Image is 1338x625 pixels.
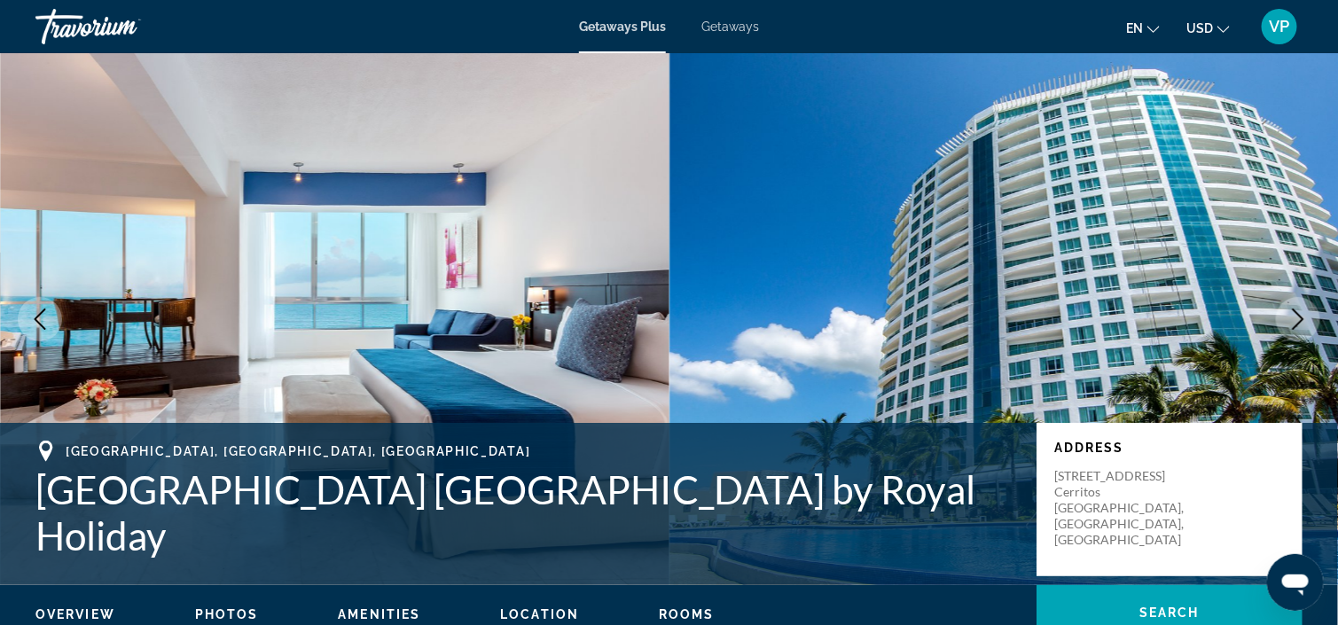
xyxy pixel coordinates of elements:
button: Photos [195,606,259,622]
p: [STREET_ADDRESS] Cerritos [GEOGRAPHIC_DATA], [GEOGRAPHIC_DATA], [GEOGRAPHIC_DATA] [1054,468,1196,548]
button: Change language [1126,15,1160,41]
button: Location [500,606,579,622]
button: Next image [1276,297,1320,341]
span: Search [1139,605,1200,620]
button: Change currency [1186,15,1230,41]
span: Photos [195,607,259,621]
span: VP [1270,18,1290,35]
span: USD [1186,21,1213,35]
iframe: Button to launch messaging window [1267,554,1324,611]
button: User Menu [1256,8,1303,45]
p: Address [1054,441,1285,455]
span: en [1126,21,1143,35]
a: Getaways [701,20,759,34]
button: Previous image [18,297,62,341]
span: [GEOGRAPHIC_DATA], [GEOGRAPHIC_DATA], [GEOGRAPHIC_DATA] [66,444,530,458]
span: Amenities [338,607,420,621]
button: Rooms [659,606,715,622]
button: Amenities [338,606,420,622]
span: Overview [35,607,115,621]
button: Overview [35,606,115,622]
h1: [GEOGRAPHIC_DATA] [GEOGRAPHIC_DATA] by Royal Holiday [35,466,1019,559]
a: Travorium [35,4,213,50]
a: Getaways Plus [579,20,666,34]
span: Location [500,607,579,621]
span: Rooms [659,607,715,621]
